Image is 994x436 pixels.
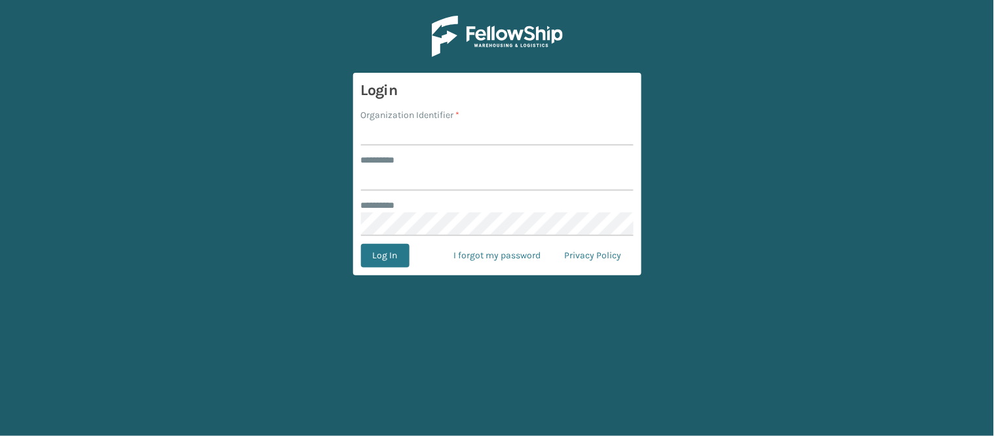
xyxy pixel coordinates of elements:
[361,244,410,268] button: Log In
[361,81,634,100] h3: Login
[553,244,634,268] a: Privacy Policy
[442,244,553,268] a: I forgot my password
[432,16,563,57] img: Logo
[361,108,460,122] label: Organization Identifier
